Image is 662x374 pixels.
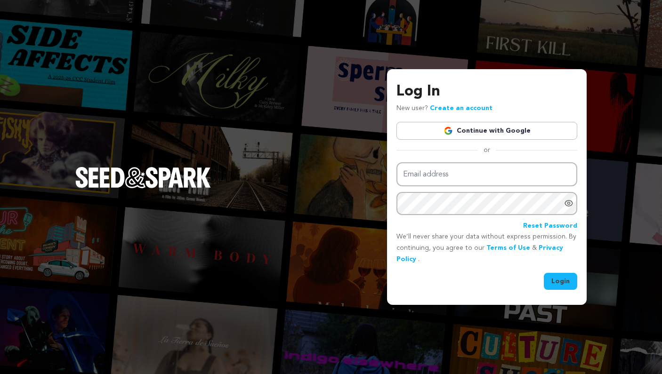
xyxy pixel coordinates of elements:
[444,126,453,135] img: Google logo
[396,80,577,103] h3: Log In
[544,273,577,290] button: Login
[396,245,563,263] a: Privacy Policy
[486,245,530,251] a: Terms of Use
[478,145,496,155] span: or
[396,231,577,265] p: We’ll never share your data without express permission. By continuing, you agree to our & .
[523,221,577,232] a: Reset Password
[396,162,577,186] input: Email address
[564,199,573,208] a: Show password as plain text. Warning: this will display your password on the screen.
[75,167,211,207] a: Seed&Spark Homepage
[396,122,577,140] a: Continue with Google
[75,167,211,188] img: Seed&Spark Logo
[430,105,492,111] a: Create an account
[396,103,492,114] p: New user?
